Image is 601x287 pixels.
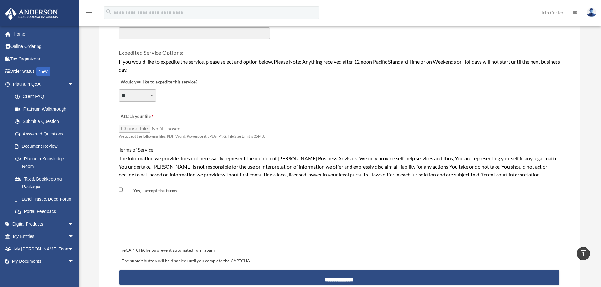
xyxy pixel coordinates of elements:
[4,65,84,78] a: Order StatusNEW
[36,67,50,76] div: NEW
[68,243,80,255] span: arrow_drop_down
[9,140,80,153] a: Document Review
[119,247,559,254] div: reCAPTCHA helps prevent automated form spam.
[119,257,559,265] div: The submit button will be disabled until you complete the CAPTCHA.
[587,8,596,17] img: User Pic
[580,250,587,257] i: vertical_align_top
[577,247,590,260] a: vertical_align_top
[124,188,180,194] label: Yes, I accept the terms
[68,255,80,268] span: arrow_drop_down
[9,103,84,115] a: Platinum Walkthrough
[4,78,84,90] a: Platinum Q&Aarrow_drop_down
[4,230,84,243] a: My Entitiesarrow_drop_down
[85,11,93,16] a: menu
[120,210,216,234] iframe: reCAPTCHA
[68,218,80,231] span: arrow_drop_down
[4,243,84,255] a: My [PERSON_NAME] Teamarrow_drop_down
[9,115,84,128] a: Submit a Question
[9,128,84,140] a: Answered Questions
[4,53,84,65] a: Tax Organizers
[4,28,84,40] a: Home
[105,9,112,15] i: search
[4,218,84,230] a: Digital Productsarrow_drop_down
[4,40,84,53] a: Online Ordering
[119,78,199,87] label: Would you like to expedite this service?
[119,49,184,55] span: Expedited Service Options:
[4,255,84,268] a: My Documentsarrow_drop_down
[119,154,560,179] div: The information we provide does not necessarily represent the opinion of [PERSON_NAME] Business A...
[68,78,80,91] span: arrow_drop_down
[68,230,80,243] span: arrow_drop_down
[9,152,84,173] a: Platinum Knowledge Room
[85,9,93,16] i: menu
[9,205,84,218] a: Portal Feedback
[119,112,182,121] label: Attach your file
[119,134,265,139] span: We accept the following files: PDF, Word, Powerpoint, JPEG, PNG. File Size Limit is 25MB.
[9,90,84,103] a: Client FAQ
[9,193,84,205] a: Land Trust & Deed Forum
[9,173,84,193] a: Tax & Bookkeeping Packages
[119,146,560,153] h4: Terms of Service:
[119,58,560,74] div: If you would like to expedite the service, please select and option below. Please Note: Anything ...
[3,8,60,20] img: Anderson Advisors Platinum Portal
